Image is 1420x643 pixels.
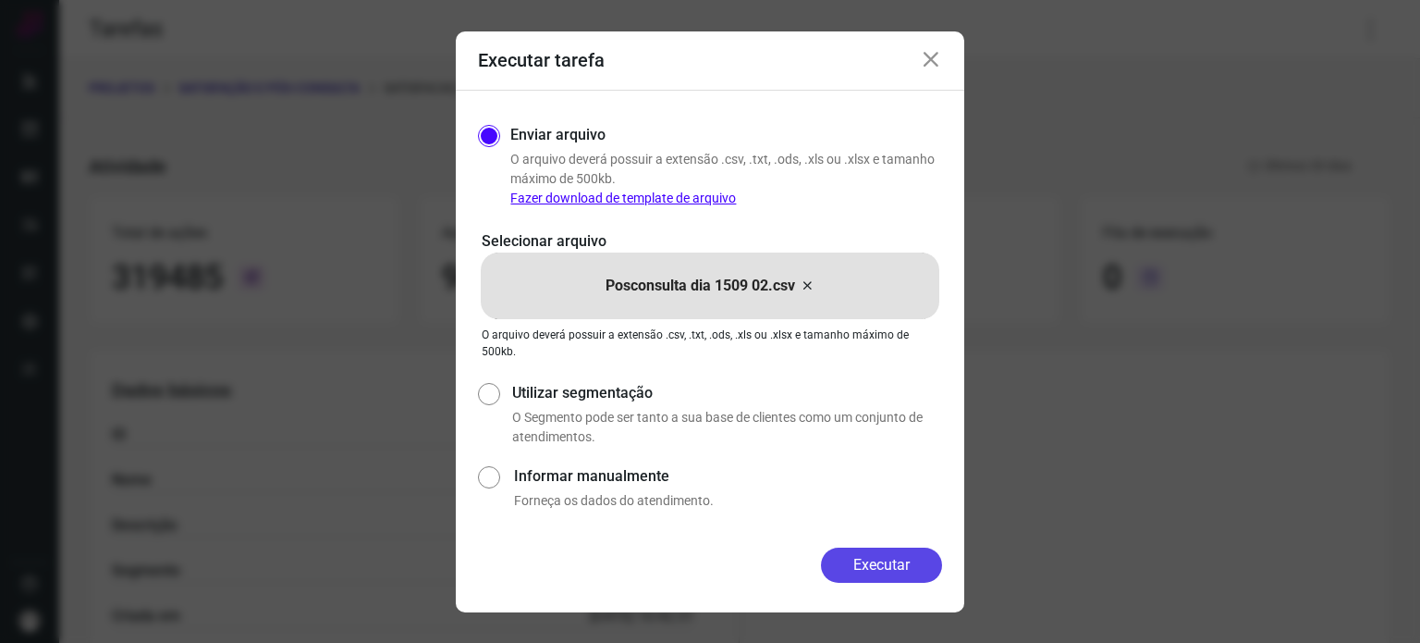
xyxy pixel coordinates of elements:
button: Executar [821,548,942,583]
label: Enviar arquivo [510,124,606,146]
p: O arquivo deverá possuir a extensão .csv, .txt, .ods, .xls ou .xlsx e tamanho máximo de 500kb. [510,150,942,208]
p: Selecionar arquivo [482,230,938,253]
p: Posconsulta dia 1509 02.csv [606,275,795,297]
a: Fazer download de template de arquivo [510,191,736,205]
label: Utilizar segmentação [512,382,942,404]
p: O arquivo deverá possuir a extensão .csv, .txt, .ods, .xls ou .xlsx e tamanho máximo de 500kb. [482,327,938,360]
p: O Segmento pode ser tanto a sua base de clientes como um conjunto de atendimentos. [512,408,942,447]
p: Forneça os dados do atendimento. [514,491,942,511]
h3: Executar tarefa [478,49,605,71]
label: Informar manualmente [514,465,942,488]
